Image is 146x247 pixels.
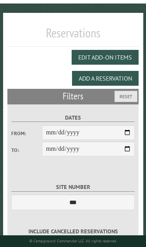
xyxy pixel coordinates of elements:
small: © Campground Commander LLC. All rights reserved. [29,238,117,243]
label: From: [11,130,42,137]
label: Dates [11,113,135,122]
button: Reset [114,91,137,102]
label: To: [11,146,42,154]
button: Add a Reservation [72,71,139,86]
button: Edit Add-on Items [72,50,139,65]
label: Site Number [11,183,135,192]
h1: Reservations [7,25,139,47]
label: Include Cancelled Reservations [11,227,135,236]
h2: Filters [7,89,139,104]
